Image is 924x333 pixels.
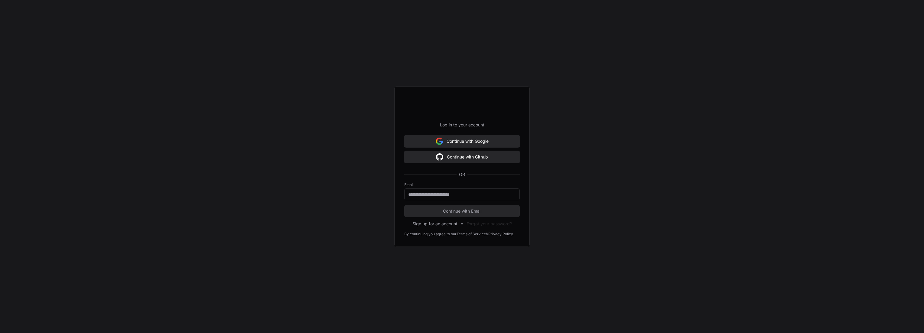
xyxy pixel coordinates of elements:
[404,232,457,237] div: By continuing you agree to our
[488,232,514,237] a: Privacy Policy.
[404,182,520,187] label: Email
[457,232,486,237] a: Terms of Service
[486,232,488,237] div: &
[412,221,457,227] button: Sign up for an account
[436,135,443,147] img: Sign in with google
[404,122,520,128] p: Log in to your account
[457,171,467,178] span: OR
[404,135,520,147] button: Continue with Google
[404,151,520,163] button: Continue with Github
[404,205,520,217] button: Continue with Email
[404,208,520,214] span: Continue with Email
[467,221,512,227] button: Forgot your password?
[436,151,443,163] img: Sign in with google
